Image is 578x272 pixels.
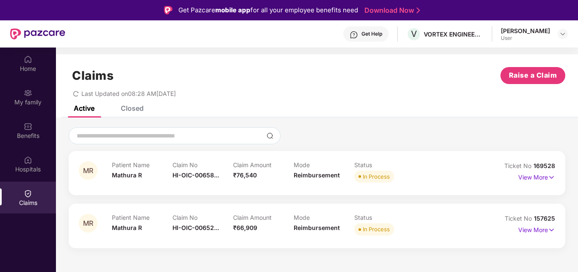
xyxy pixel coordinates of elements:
p: Status [354,214,415,221]
span: MR [83,167,93,174]
span: HI-OIC-00652... [172,224,219,231]
p: Claim Amount [233,214,294,221]
img: svg+xml;base64,PHN2ZyB4bWxucz0iaHR0cDovL3d3dy53My5vcmcvMjAwMC9zdmciIHdpZHRoPSIxNyIgaGVpZ2h0PSIxNy... [548,173,555,182]
span: Mathura R [112,171,142,179]
span: 157625 [534,215,555,222]
span: Reimbursement [294,171,340,179]
img: svg+xml;base64,PHN2ZyBpZD0iSG9zcGl0YWxzIiB4bWxucz0iaHR0cDovL3d3dy53My5vcmcvMjAwMC9zdmciIHdpZHRoPS... [24,156,32,164]
div: Get Pazcare for all your employee benefits need [178,5,358,15]
span: HI-OIC-00658... [172,171,219,179]
div: Get Help [361,31,382,37]
button: Raise a Claim [500,67,565,84]
div: In Process [363,225,390,233]
div: VORTEX ENGINEERING(PVT) LTD. [424,30,483,38]
p: Mode [294,161,354,168]
img: svg+xml;base64,PHN2ZyB4bWxucz0iaHR0cDovL3d3dy53My5vcmcvMjAwMC9zdmciIHdpZHRoPSIxNyIgaGVpZ2h0PSIxNy... [548,225,555,235]
p: Status [354,161,415,168]
span: Mathura R [112,224,142,231]
img: Logo [164,6,172,14]
p: Claim No [172,161,233,168]
div: Closed [121,104,144,112]
img: Stroke [417,6,420,15]
strong: mobile app [215,6,250,14]
img: svg+xml;base64,PHN2ZyBpZD0iSGVscC0zMngzMiIgeG1sbnM9Imh0dHA6Ly93d3cudzMub3JnLzIwMDAvc3ZnIiB3aWR0aD... [350,31,358,39]
p: Patient Name [112,161,172,168]
span: Ticket No [505,215,534,222]
a: Download Now [364,6,417,15]
span: MR [83,220,93,227]
h1: Claims [72,68,114,83]
p: View More [518,171,555,182]
p: Patient Name [112,214,172,221]
div: [PERSON_NAME] [501,27,550,35]
p: Mode [294,214,354,221]
p: Claim No [172,214,233,221]
div: In Process [363,172,390,181]
img: svg+xml;base64,PHN2ZyBpZD0iU2VhcmNoLTMyeDMyIiB4bWxucz0iaHR0cDovL3d3dy53My5vcmcvMjAwMC9zdmciIHdpZH... [267,132,273,139]
span: Last Updated on 08:28 AM[DATE] [81,90,176,97]
span: Reimbursement [294,224,340,231]
span: V [411,29,417,39]
p: Claim Amount [233,161,294,168]
div: Active [74,104,94,112]
span: 169528 [534,162,555,169]
span: ₹76,540 [233,171,257,179]
img: svg+xml;base64,PHN2ZyBpZD0iSG9tZSIgeG1sbnM9Imh0dHA6Ly93d3cudzMub3JnLzIwMDAvc3ZnIiB3aWR0aD0iMjAiIG... [24,55,32,64]
div: User [501,35,550,42]
span: ₹66,909 [233,224,257,231]
img: svg+xml;base64,PHN2ZyB3aWR0aD0iMjAiIGhlaWdodD0iMjAiIHZpZXdCb3g9IjAgMCAyMCAyMCIgZmlsbD0ibm9uZSIgeG... [24,89,32,97]
img: svg+xml;base64,PHN2ZyBpZD0iQmVuZWZpdHMiIHhtbG5zPSJodHRwOi8vd3d3LnczLm9yZy8yMDAwL3N2ZyIgd2lkdGg9Ij... [24,122,32,131]
span: Ticket No [504,162,534,169]
img: svg+xml;base64,PHN2ZyBpZD0iQ2xhaW0iIHhtbG5zPSJodHRwOi8vd3d3LnczLm9yZy8yMDAwL3N2ZyIgd2lkdGg9IjIwIi... [24,189,32,198]
span: Raise a Claim [509,70,557,81]
p: View More [518,223,555,235]
span: redo [73,90,79,97]
img: svg+xml;base64,PHN2ZyBpZD0iRHJvcGRvd24tMzJ4MzIiIHhtbG5zPSJodHRwOi8vd3d3LnczLm9yZy8yMDAwL3N2ZyIgd2... [559,31,566,37]
img: New Pazcare Logo [10,28,65,39]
